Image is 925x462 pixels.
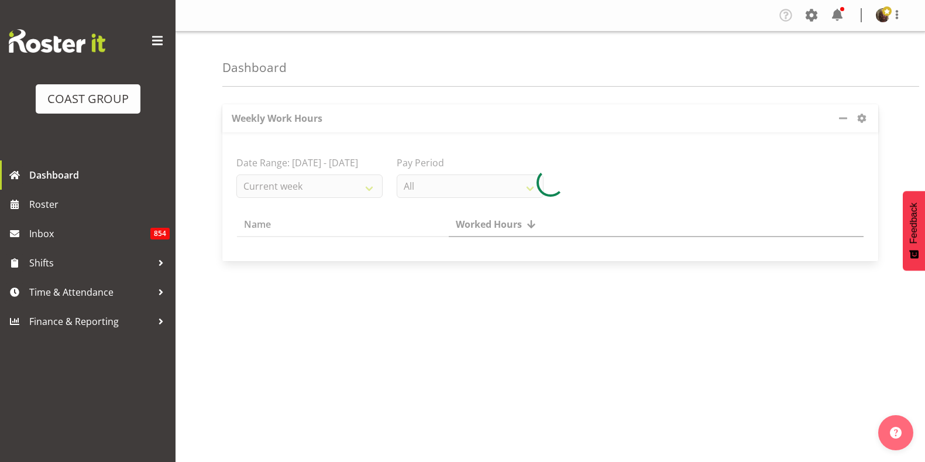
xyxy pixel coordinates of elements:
[29,254,152,272] span: Shifts
[29,225,150,242] span: Inbox
[222,61,287,74] h4: Dashboard
[29,313,152,330] span: Finance & Reporting
[47,90,129,108] div: COAST GROUP
[29,166,170,184] span: Dashboard
[903,191,925,271] button: Feedback - Show survey
[29,283,152,301] span: Time & Attendance
[29,196,170,213] span: Roster
[890,427,902,439] img: help-xxl-2.png
[150,228,170,239] span: 854
[9,29,105,53] img: Rosterit website logo
[876,8,890,22] img: dane-botherwayfe4591eb3472f9d4098efc7e1451176c.png
[909,203,919,244] span: Feedback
